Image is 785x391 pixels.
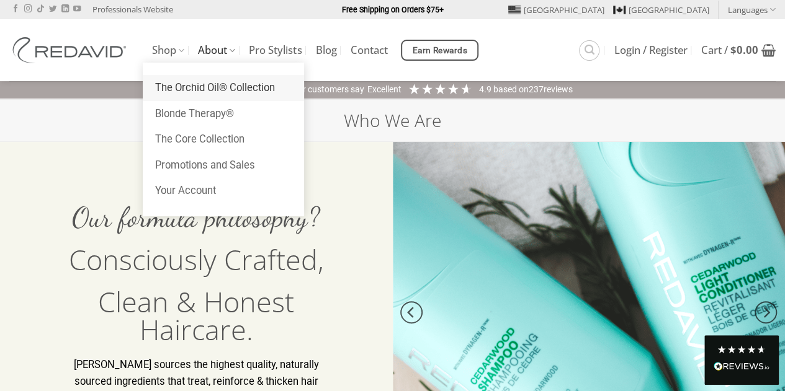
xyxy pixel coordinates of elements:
[37,5,44,14] a: Follow on TikTok
[152,38,184,63] a: Shop
[730,43,758,57] bdi: 0.00
[73,5,81,14] a: Follow on YouTube
[717,345,766,354] div: 4.8 Stars
[508,1,604,19] a: [GEOGRAPHIC_DATA]
[49,5,56,14] a: Follow on Twitter
[579,40,599,61] a: Search
[12,5,19,14] a: Follow on Facebook
[614,39,688,61] a: Login / Register
[613,1,709,19] a: [GEOGRAPHIC_DATA]
[143,101,304,127] a: Blonde Therapy®
[493,84,529,94] span: Based on
[143,75,304,101] a: The Orchid Oil® Collection
[344,109,442,132] h1: Who We Are
[143,178,304,204] a: Your Account
[728,1,776,19] a: Languages
[292,84,364,96] div: Our customers say
[614,45,688,55] span: Login / Register
[400,278,423,346] button: Previous
[544,84,573,94] span: reviews
[479,84,493,94] span: 4.9
[66,245,326,273] h3: Consciously Crafted,
[143,126,304,152] a: The Core Collection
[529,84,544,94] span: 237
[413,44,467,58] span: Earn Rewards
[24,5,32,14] a: Follow on Instagram
[704,335,779,385] div: Read All Reviews
[408,82,473,95] div: 4.92 Stars
[72,201,320,234] span: Our formula philosophy?
[9,37,133,63] img: REDAVID Salon Products | United States
[714,362,769,371] img: REVIEWS.io
[755,278,777,346] button: Next
[701,45,758,55] span: Cart /
[730,43,737,57] span: $
[401,40,478,61] a: Earn Rewards
[66,288,326,343] h3: Clean & Honest Haircare.
[315,39,336,61] a: Blog
[61,5,68,14] a: Follow on LinkedIn
[350,39,387,61] a: Contact
[701,37,776,64] a: View cart
[249,39,302,61] a: Pro Stylists
[143,152,304,178] a: Promotions and Sales
[342,5,444,14] strong: Free Shipping on Orders $75+
[198,38,235,63] a: About
[714,359,769,376] div: Read All Reviews
[367,84,401,96] div: Excellent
